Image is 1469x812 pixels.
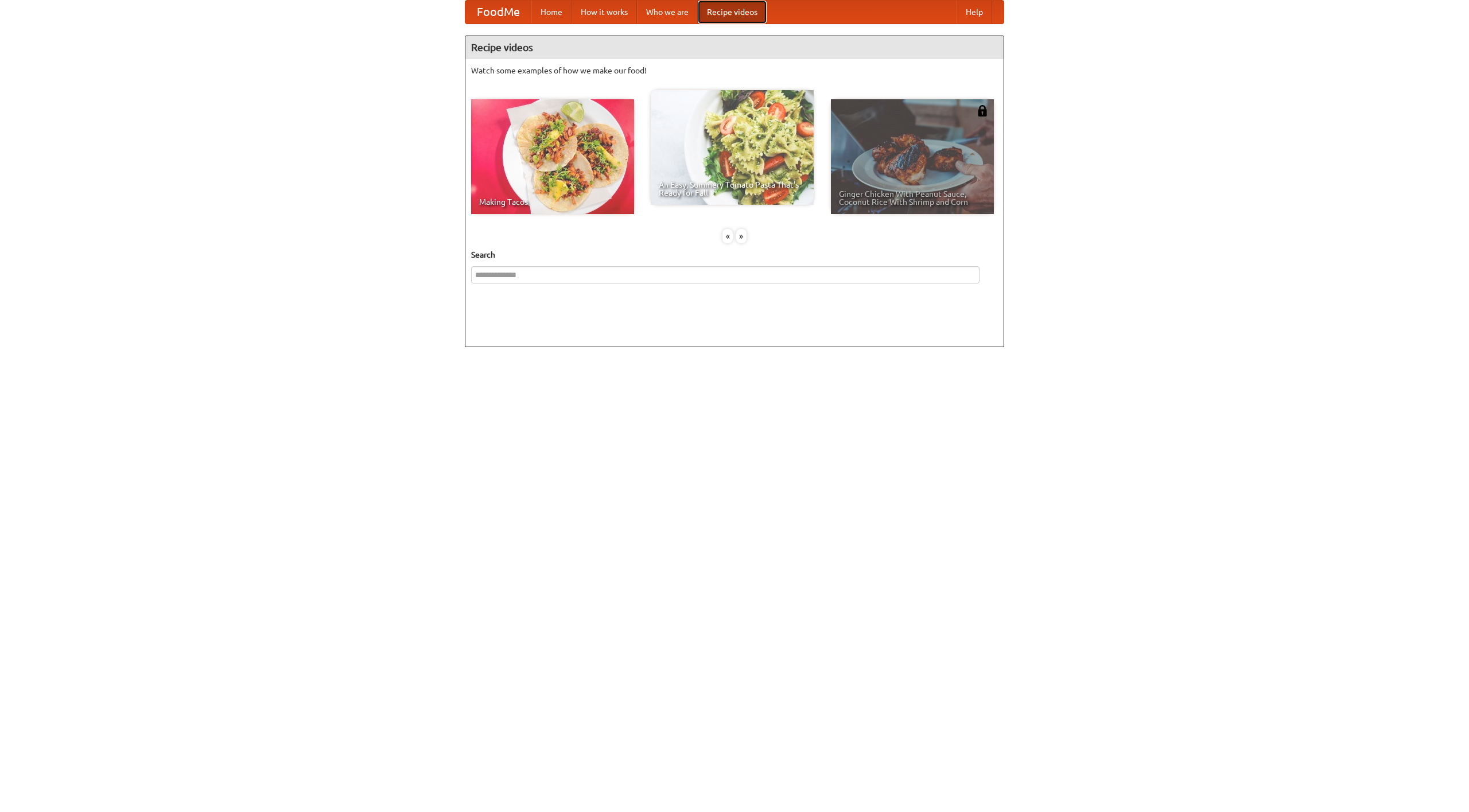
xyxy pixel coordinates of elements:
img: 483408.png [977,105,988,116]
span: Making Tacos [479,198,626,206]
div: » [736,229,747,243]
a: FoodMe [465,1,531,24]
span: An Easy, Summery Tomato Pasta That's Ready for Fall [659,181,806,197]
a: How it works [572,1,637,24]
div: « [722,229,733,243]
a: Making Tacos [471,99,634,214]
a: Recipe videos [698,1,767,24]
a: Home [531,1,572,24]
a: Help [957,1,992,24]
h5: Search [471,249,998,261]
a: An Easy, Summery Tomato Pasta That's Ready for Fall [651,90,814,205]
p: Watch some examples of how we make our food! [471,65,998,76]
h4: Recipe videos [465,36,1004,59]
a: Who we are [637,1,698,24]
